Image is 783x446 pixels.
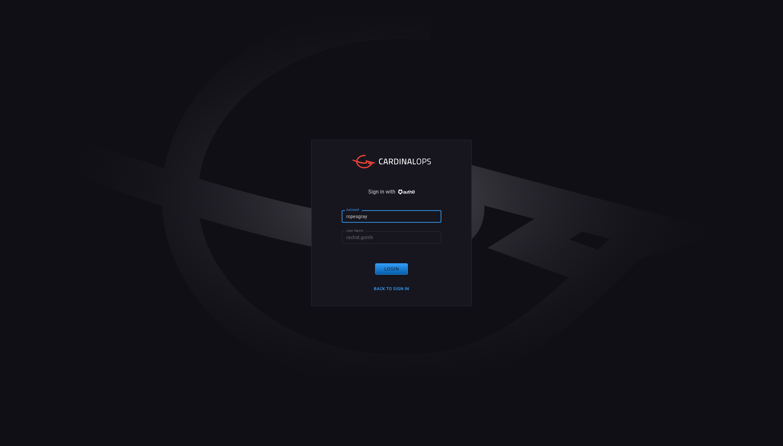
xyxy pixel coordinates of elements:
button: Back to Sign in [370,284,413,294]
input: Type your account [342,210,441,222]
img: vP8Hhh4KuCH8AavWKdZY7RZgAAAAASUVORK5CYII= [397,190,414,195]
label: User Name [346,228,363,233]
input: Type your user name [342,231,441,243]
button: Login [375,263,408,275]
span: Sign in with [368,189,395,195]
label: Account [346,207,359,212]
